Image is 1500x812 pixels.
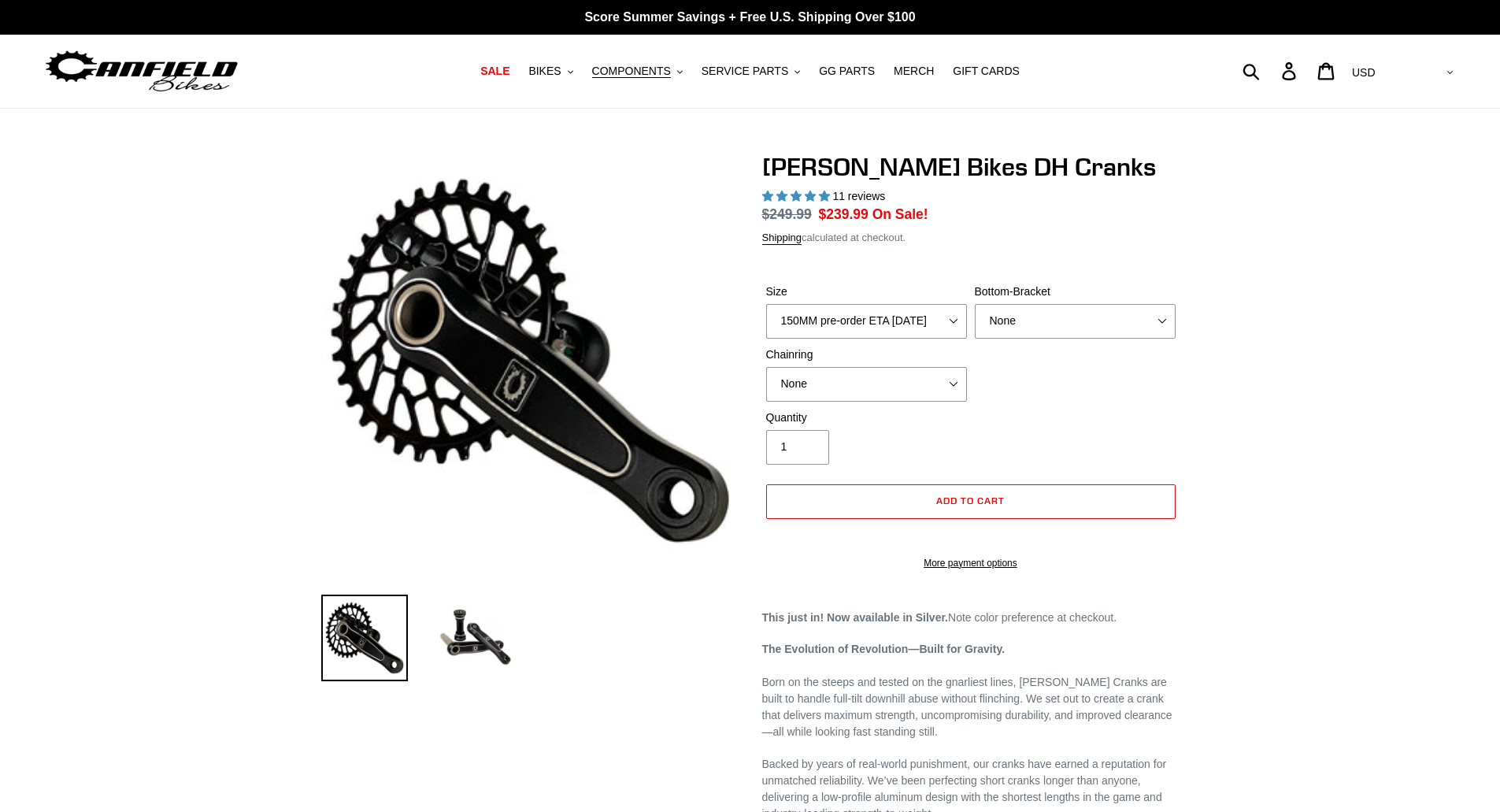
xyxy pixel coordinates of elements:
strong: The Evolution of Revolution—Built for Gravity. [762,643,1006,655]
label: Bottom-Bracket [975,284,1176,300]
span: GIFT CARDS [953,65,1020,78]
label: Size [766,284,967,300]
a: More payment options [766,556,1176,570]
strong: This just in! Now available in Silver. [762,611,949,624]
label: Chainring [766,347,967,363]
span: 11 reviews [832,190,885,202]
button: COMPONENTS [584,61,691,82]
div: calculated at checkout. [762,230,1180,246]
span: SALE [480,65,509,78]
a: GIFT CARDS [945,61,1028,82]
button: Add to cart [766,484,1176,519]
button: BIKES [520,61,580,82]
span: Add to cart [936,495,1005,506]
span: BIKES [528,65,561,78]
span: GG PARTS [819,65,875,78]
img: Load image into Gallery viewer, Canfield Bikes DH Cranks [431,595,518,681]
button: SERVICE PARTS [694,61,808,82]
h1: [PERSON_NAME] Bikes DH Cranks [762,152,1180,182]
span: SERVICE PARTS [702,65,788,78]
input: Search [1251,54,1291,88]
a: Shipping [762,232,802,245]
p: Born on the steeps and tested on the gnarliest lines, [PERSON_NAME] Cranks are built to handle fu... [762,641,1180,740]
label: Quantity [766,410,967,426]
a: MERCH [886,61,942,82]
span: $239.99 [819,206,869,222]
p: Note color preference at checkout. [762,610,1180,626]
img: Canfield Bikes [43,46,240,96]
span: 4.91 stars [762,190,833,202]
span: On Sale! [872,204,928,224]
a: SALE [472,61,517,82]
span: MERCH [894,65,934,78]
img: Canfield Bikes DH Cranks [324,155,735,566]
img: Load image into Gallery viewer, Canfield Bikes DH Cranks [321,595,408,681]
span: COMPONENTS [592,65,671,78]
s: $249.99 [762,206,812,222]
a: GG PARTS [811,61,883,82]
